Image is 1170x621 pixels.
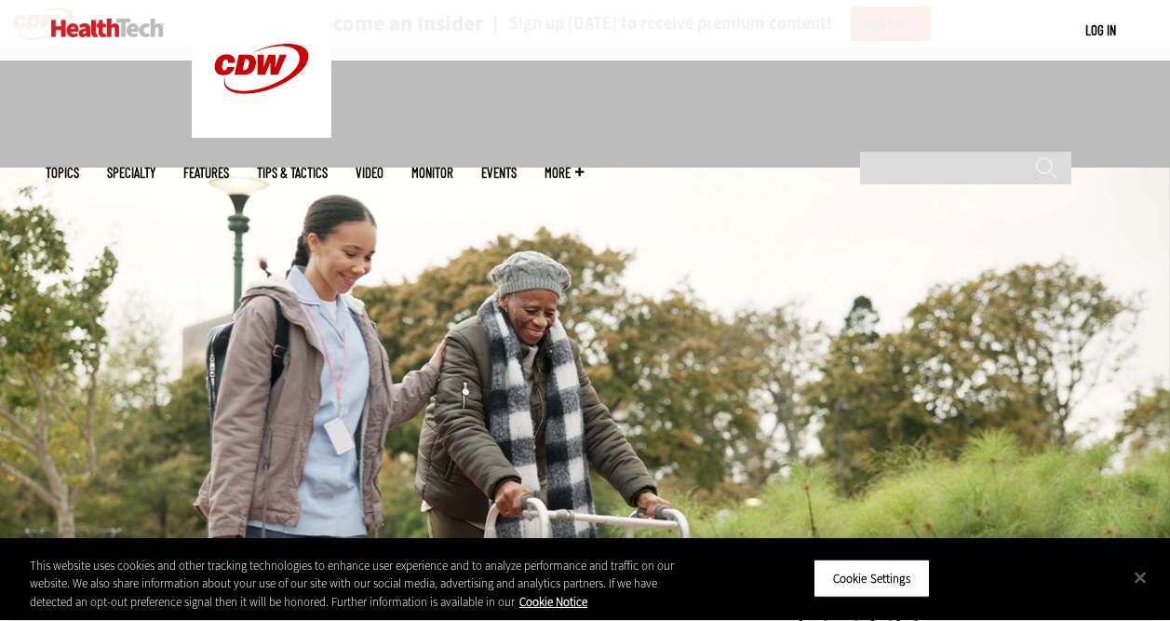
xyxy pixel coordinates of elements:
button: Close [1120,557,1161,598]
div: This website uses cookies and other tracking technologies to enhance user experience and to analy... [30,557,702,612]
a: Tips & Tactics [257,166,328,180]
a: More information about your privacy [519,594,587,610]
button: Cookie Settings [814,559,930,598]
div: User menu [1085,20,1116,40]
a: Features [183,166,229,180]
a: Video [356,166,383,180]
a: Events [481,166,517,180]
span: Specialty [107,166,155,180]
a: MonITor [411,166,453,180]
a: CDW [192,123,331,142]
a: Log in [1085,21,1116,38]
span: Topics [46,166,79,180]
span: More [545,166,584,180]
img: Home [51,19,164,37]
